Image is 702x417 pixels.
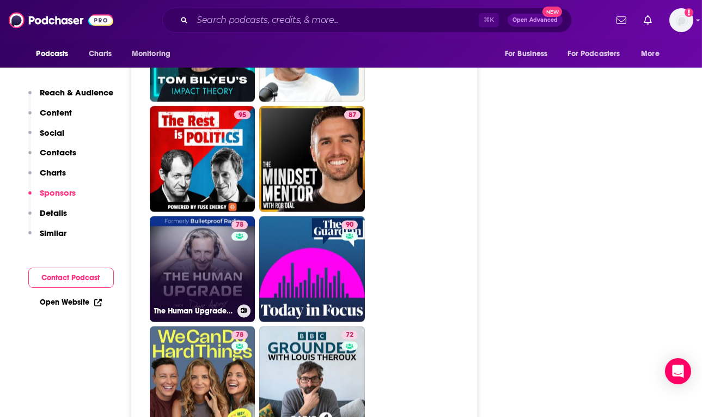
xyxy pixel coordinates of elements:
svg: Add a profile image [685,8,693,17]
a: 95 [150,106,255,212]
p: Reach & Audience [40,87,114,98]
a: Open Website [40,298,102,307]
button: Content [28,107,72,128]
img: Podchaser - Follow, Share and Rate Podcasts [9,10,113,31]
span: 95 [239,110,246,121]
span: New [542,7,562,17]
img: User Profile [669,8,693,32]
p: Details [40,208,68,218]
a: Show notifications dropdown [639,11,656,29]
button: open menu [124,44,185,64]
p: Social [40,128,65,138]
button: open menu [497,44,561,64]
button: Sponsors [28,188,76,208]
span: Monitoring [132,46,170,62]
button: Contacts [28,147,77,167]
button: Social [28,128,65,148]
span: For Podcasters [568,46,620,62]
div: Search podcasts, credits, & more... [162,8,572,33]
h3: The Human Upgrade: Biohacking for Longevity & Performance [154,306,233,316]
span: For Business [505,46,548,62]
span: 78 [236,330,243,341]
span: 87 [349,110,356,121]
button: Open AdvancedNew [508,14,563,27]
a: 90 [259,216,365,322]
a: Show notifications dropdown [612,11,631,29]
span: 90 [346,220,353,231]
span: Open Advanced [512,17,558,23]
span: Logged in as aridings [669,8,693,32]
span: Charts [89,46,112,62]
a: 87 [259,106,365,212]
button: Charts [28,167,66,188]
button: open menu [561,44,636,64]
p: Similar [40,228,67,238]
a: 95 [234,111,251,119]
button: open menu [29,44,83,64]
p: Sponsors [40,188,76,198]
div: Open Intercom Messenger [665,358,691,384]
a: 78 [231,221,248,229]
button: Similar [28,228,67,248]
a: 72 [341,331,358,340]
button: Details [28,208,68,228]
button: Reach & Audience [28,87,114,107]
p: Contacts [40,147,77,158]
span: Podcasts [36,46,69,62]
a: 78 [231,331,248,340]
a: 90 [341,221,358,229]
button: open menu [633,44,673,64]
p: Charts [40,167,66,178]
a: 78The Human Upgrade: Biohacking for Longevity & Performance [150,216,255,322]
input: Search podcasts, credits, & more... [192,11,479,29]
a: Charts [82,44,119,64]
span: 72 [346,330,353,341]
button: Show profile menu [669,8,693,32]
span: 78 [236,220,243,231]
button: Contact Podcast [28,268,114,288]
span: More [641,46,660,62]
a: 87 [344,111,361,119]
p: Content [40,107,72,118]
span: ⌘ K [479,13,499,27]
